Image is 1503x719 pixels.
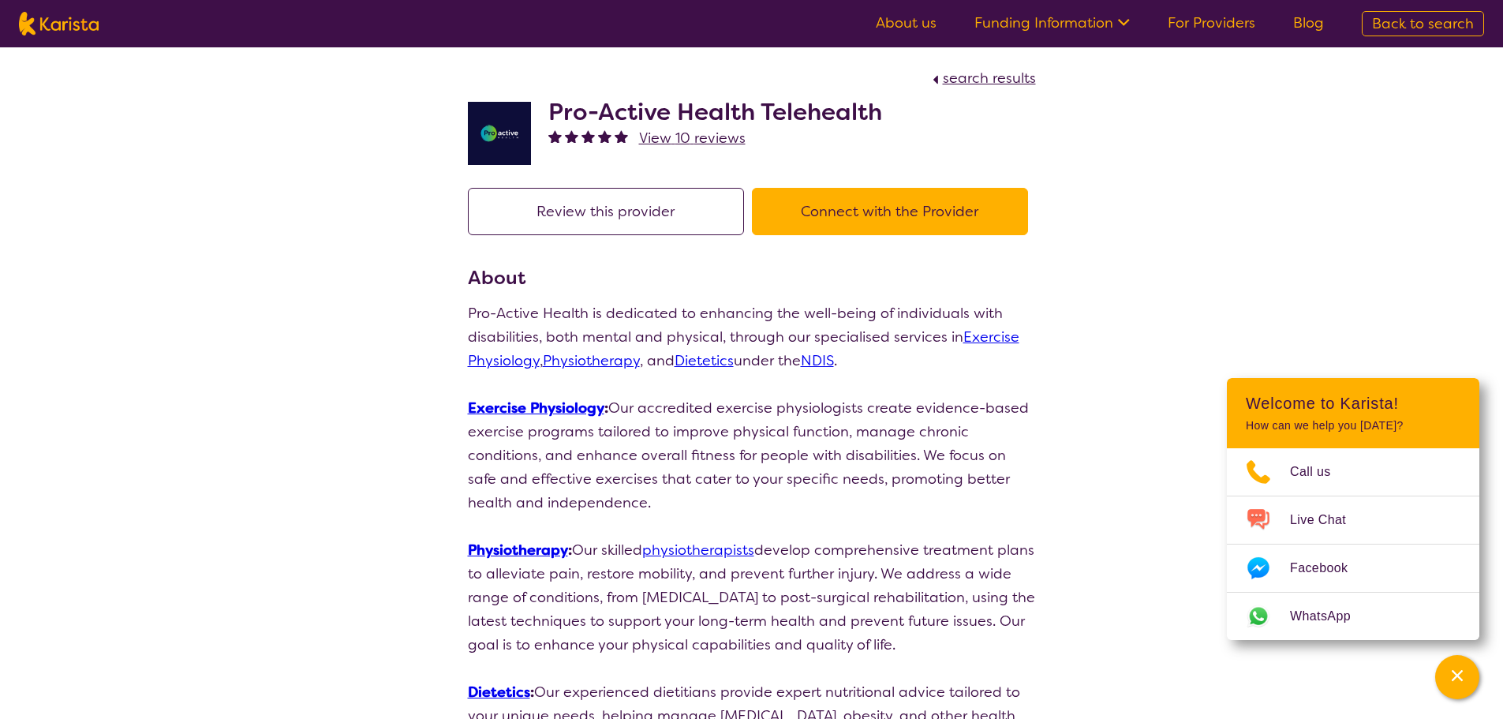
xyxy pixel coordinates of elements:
img: fullstar [565,129,578,143]
a: Connect with the Provider [752,202,1036,221]
a: About us [876,13,937,32]
a: search results [929,69,1036,88]
img: fullstar [615,129,628,143]
img: fullstar [548,129,562,143]
a: Funding Information [974,13,1130,32]
button: Channel Menu [1435,655,1479,699]
button: Connect with the Provider [752,188,1028,235]
h2: Welcome to Karista! [1246,394,1460,413]
a: Physiotherapy [543,351,640,370]
a: Blog [1293,13,1324,32]
a: View 10 reviews [639,126,746,150]
img: fullstar [581,129,595,143]
span: Back to search [1372,14,1474,33]
img: ymlb0re46ukcwlkv50cv.png [468,102,531,165]
span: Call us [1290,460,1350,484]
h2: Pro-Active Health Telehealth [548,98,882,126]
div: Channel Menu [1227,378,1479,640]
button: Review this provider [468,188,744,235]
strong: : [468,541,572,560]
p: Our accredited exercise physiologists create evidence-based exercise programs tailored to improve... [468,396,1036,515]
img: Karista logo [19,12,99,36]
a: Dietetics [675,351,734,370]
strong: : [468,683,534,702]
a: For Providers [1168,13,1255,32]
a: Review this provider [468,202,752,221]
a: Back to search [1362,11,1484,36]
span: search results [943,69,1036,88]
a: Web link opens in a new tab. [1227,593,1479,640]
img: fullstar [598,129,611,143]
p: How can we help you [DATE]? [1246,419,1460,433]
ul: Choose channel [1227,448,1479,640]
a: NDIS [801,351,834,370]
span: View 10 reviews [639,129,746,148]
a: Physiotherapy [468,541,568,560]
strong: : [468,399,608,418]
span: Facebook [1290,556,1367,580]
a: Exercise Physiology [468,399,604,418]
a: physiotherapists [642,541,754,560]
h3: About [468,264,1036,292]
p: Pro-Active Health is dedicated to enhancing the well-being of individuals with disabilities, both... [468,301,1036,373]
p: Our skilled develop comprehensive treatment plans to alleviate pain, restore mobility, and preven... [468,538,1036,657]
span: WhatsApp [1290,605,1370,628]
a: Dietetics [468,683,530,702]
span: Live Chat [1290,508,1365,532]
